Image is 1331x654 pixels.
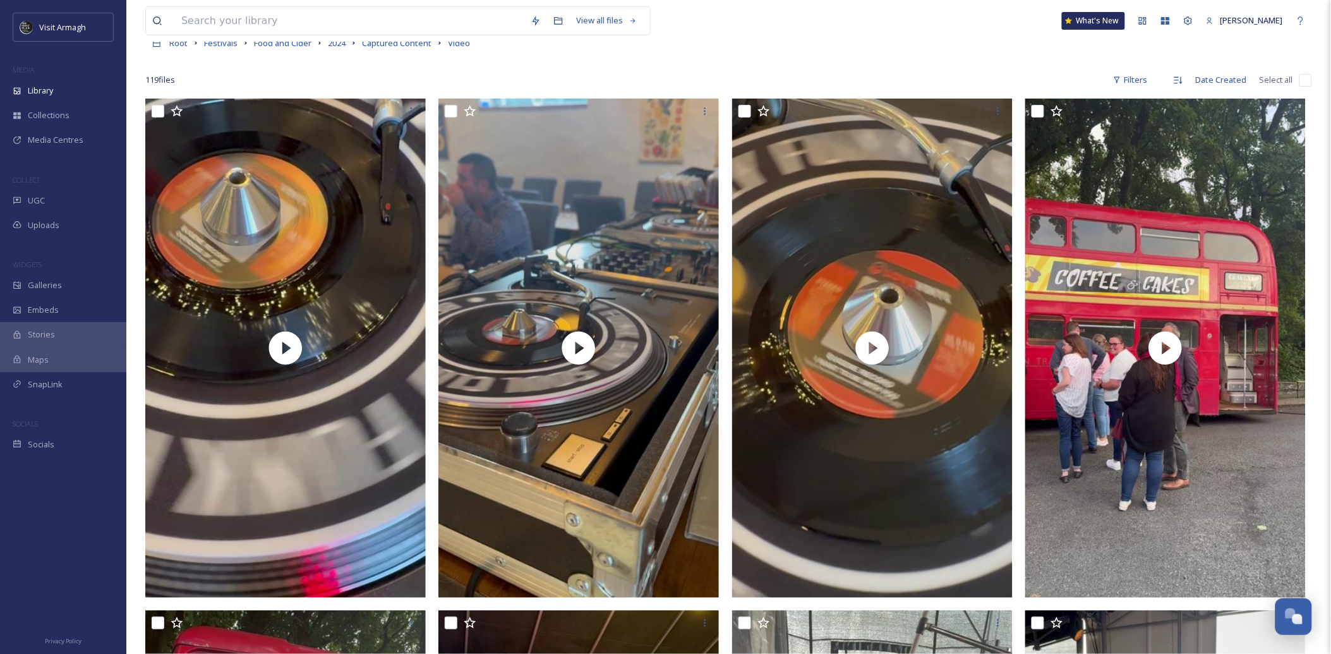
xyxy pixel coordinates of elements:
[438,99,719,597] img: thumbnail
[1260,74,1293,86] span: Select all
[175,7,524,35] input: Search your library
[28,134,83,146] span: Media Centres
[13,65,35,75] span: MEDIA
[1062,12,1125,30] a: What's New
[169,37,188,49] span: Root
[169,35,188,51] a: Root
[570,8,644,33] a: View all files
[28,85,53,97] span: Library
[204,35,238,51] a: Festivals
[28,329,55,341] span: Stories
[28,439,54,451] span: Socials
[362,37,431,49] span: Captured Content
[732,99,1013,597] img: thumbnail
[28,109,69,121] span: Collections
[1107,68,1154,92] div: Filters
[254,35,311,51] a: Food and Cider
[28,304,59,316] span: Embeds
[1025,99,1306,597] img: thumbnail
[28,195,45,207] span: UGC
[328,37,346,49] span: 2024
[28,378,63,391] span: SnapLink
[45,633,81,648] a: Privacy Policy
[1200,8,1289,33] a: [PERSON_NAME]
[1220,15,1283,26] span: [PERSON_NAME]
[13,260,42,269] span: WIDGETS
[448,37,470,49] span: Video
[145,74,175,86] span: 119 file s
[204,37,238,49] span: Festivals
[254,37,311,49] span: Food and Cider
[1275,598,1312,635] button: Open Chat
[20,21,33,33] img: THE-FIRST-PLACE-VISIT-ARMAGH.COM-BLACK.jpg
[1189,68,1253,92] div: Date Created
[28,279,62,291] span: Galleries
[13,175,40,185] span: COLLECT
[39,21,86,33] span: Visit Armagh
[145,99,426,597] img: thumbnail
[328,35,346,51] a: 2024
[448,35,470,51] a: Video
[362,35,431,51] a: Captured Content
[13,419,38,428] span: SOCIALS
[28,354,49,366] span: Maps
[28,219,59,231] span: Uploads
[45,637,81,645] span: Privacy Policy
